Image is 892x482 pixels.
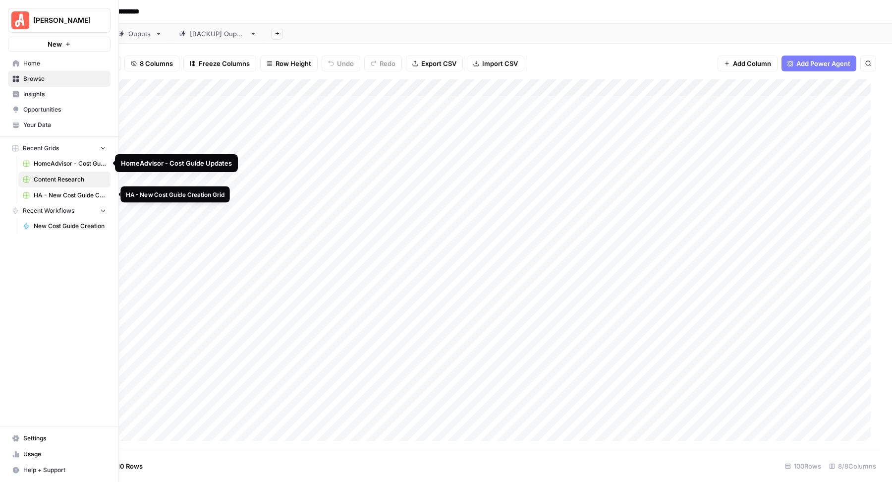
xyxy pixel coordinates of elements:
a: Opportunities [8,102,111,118]
span: [PERSON_NAME] [33,15,93,25]
span: Content Research [34,175,106,184]
a: Ouputs [109,24,170,44]
button: Redo [364,56,402,71]
button: Export CSV [406,56,463,71]
span: Settings [23,434,106,443]
button: Row Height [260,56,318,71]
div: Ouputs [128,29,151,39]
button: Undo [322,56,360,71]
button: Help + Support [8,462,111,478]
div: 8/8 Columns [825,458,880,474]
button: Workspace: Angi [8,8,111,33]
img: Angi Logo [11,11,29,29]
span: Add Column [733,59,771,68]
a: New Cost Guide Creation [18,218,111,234]
span: Row Height [276,59,311,68]
span: Insights [23,90,106,99]
a: Browse [8,71,111,87]
span: New [48,39,62,49]
div: 100 Rows [781,458,825,474]
span: Help + Support [23,466,106,475]
a: Content Research [18,172,111,187]
button: Recent Workflows [8,203,111,218]
span: Redo [380,59,395,68]
a: Home [8,56,111,71]
span: Add 10 Rows [103,461,143,471]
span: Export CSV [421,59,456,68]
span: Recent Grids [23,144,59,153]
div: HA - New Cost Guide Creation Grid [126,190,225,199]
span: Usage [23,450,106,459]
button: Add Column [718,56,778,71]
a: Usage [8,446,111,462]
span: Home [23,59,106,68]
div: [BACKUP] Ouputs [190,29,246,39]
a: [BACKUP] Ouputs [170,24,265,44]
a: Insights [8,86,111,102]
span: HA - New Cost Guide Creation Grid [34,191,106,200]
button: Recent Grids [8,141,111,156]
a: Your Data [8,117,111,133]
button: Add Power Agent [781,56,856,71]
span: HomeAdvisor - Cost Guide Updates [34,159,106,168]
button: New [8,37,111,52]
button: 8 Columns [124,56,179,71]
span: 8 Columns [140,59,173,68]
span: Freeze Columns [199,59,250,68]
button: Import CSV [467,56,524,71]
a: HA - New Cost Guide Creation Grid [18,187,111,203]
span: Browse [23,74,106,83]
span: New Cost Guide Creation [34,222,106,231]
span: Undo [337,59,354,68]
span: Add Power Agent [796,59,850,68]
button: Freeze Columns [183,56,256,71]
span: Your Data [23,120,106,129]
a: Settings [8,430,111,446]
span: Recent Workflows [23,206,74,215]
span: Opportunities [23,105,106,114]
a: HomeAdvisor - Cost Guide Updates [18,156,111,172]
span: Import CSV [482,59,518,68]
